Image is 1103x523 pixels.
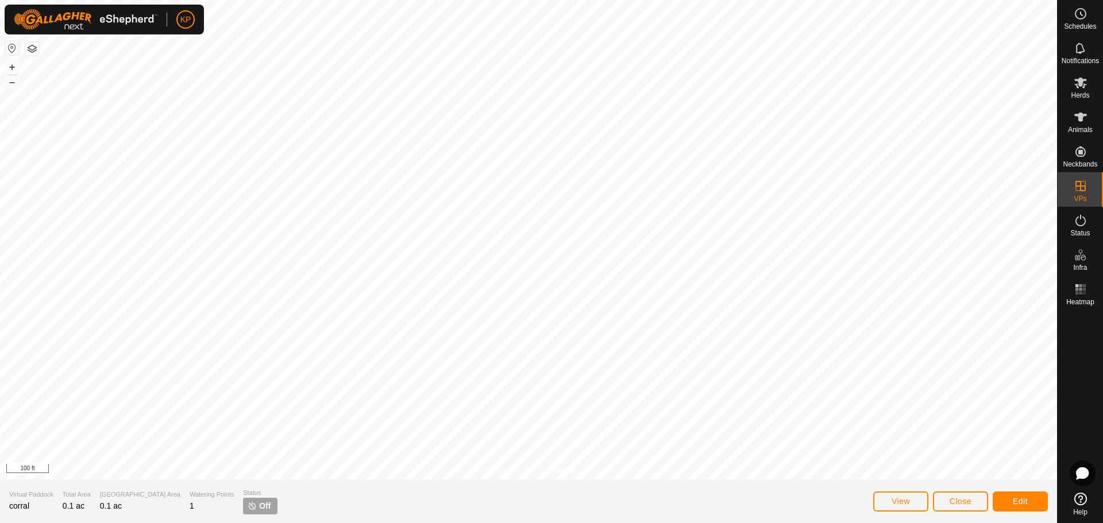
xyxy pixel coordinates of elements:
span: Neckbands [1063,161,1097,168]
span: Watering Points [190,490,234,499]
a: Help [1058,488,1103,520]
span: Notifications [1062,57,1099,64]
a: Contact Us [540,464,574,475]
span: Help [1073,509,1087,516]
button: – [5,75,19,89]
button: Close [933,491,988,512]
button: Map Layers [25,42,39,56]
span: Total Area [63,490,91,499]
span: Status [1070,230,1090,237]
button: Edit [993,491,1048,512]
span: Animals [1068,126,1093,133]
img: turn-off [248,501,257,510]
span: 0.1 ac [100,501,122,510]
button: Reset Map [5,41,19,55]
span: KP [180,14,191,26]
span: Close [950,497,971,506]
span: Heatmap [1066,299,1094,305]
span: Off [259,500,271,512]
button: View [873,491,928,512]
span: VPs [1074,195,1086,202]
img: Gallagher Logo [14,9,157,30]
span: 0.1 ac [63,501,84,510]
button: + [5,60,19,74]
span: Status [243,488,277,498]
span: corral [9,501,29,510]
span: 1 [190,501,194,510]
span: Virtual Paddock [9,490,53,499]
a: Privacy Policy [483,464,526,475]
span: View [892,497,910,506]
span: Edit [1013,497,1028,506]
span: Herds [1071,92,1089,99]
span: Schedules [1064,23,1096,30]
span: Infra [1073,264,1087,271]
span: [GEOGRAPHIC_DATA] Area [100,490,180,499]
